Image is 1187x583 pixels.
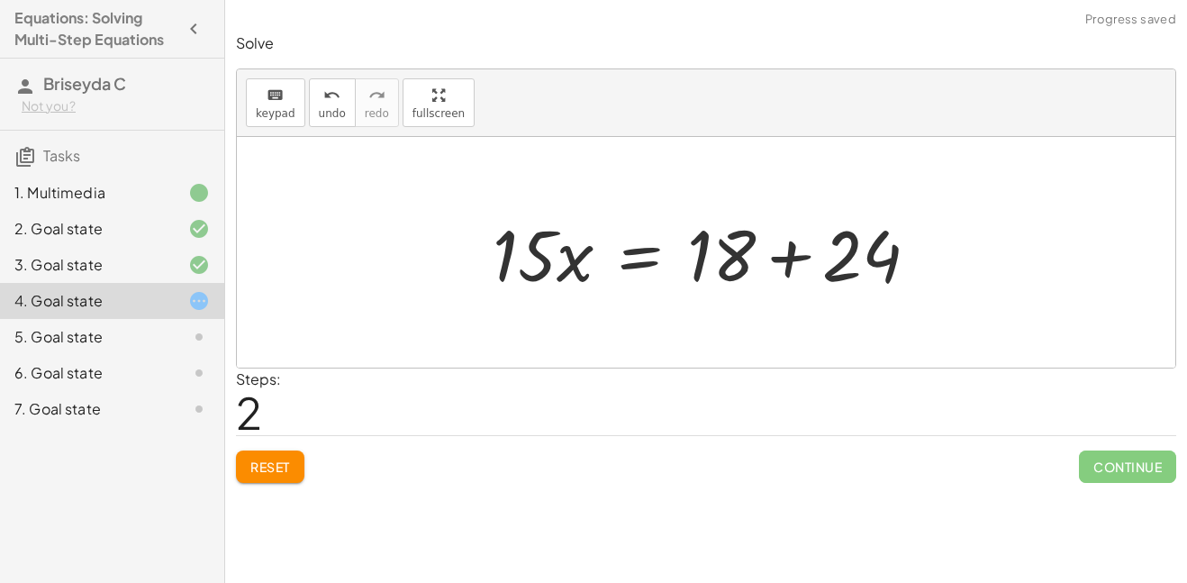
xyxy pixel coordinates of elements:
button: fullscreen [403,78,475,127]
i: Task not started. [188,362,210,384]
div: Not you? [22,97,210,115]
i: Task finished and correct. [188,218,210,240]
div: 2. Goal state [14,218,159,240]
span: Briseyda C [43,73,126,94]
button: undoundo [309,78,356,127]
div: 6. Goal state [14,362,159,384]
i: Task not started. [188,326,210,348]
i: Task finished and correct. [188,254,210,276]
i: Task finished. [188,182,210,204]
span: Reset [250,459,290,475]
div: 3. Goal state [14,254,159,276]
button: Reset [236,451,304,483]
h4: Equations: Solving Multi-Step Equations [14,7,177,50]
span: Tasks [43,146,80,165]
button: redoredo [355,78,399,127]
i: keyboard [267,85,284,106]
div: 5. Goal state [14,326,159,348]
label: Steps: [236,369,281,388]
i: redo [368,85,385,106]
div: 1. Multimedia [14,182,159,204]
i: undo [323,85,340,106]
i: Task started. [188,290,210,312]
span: fullscreen [412,107,465,120]
div: 7. Goal state [14,398,159,420]
span: redo [365,107,389,120]
i: Task not started. [188,398,210,420]
span: 2 [236,385,262,440]
span: undo [319,107,346,120]
span: Progress saved [1085,11,1176,29]
span: keypad [256,107,295,120]
div: 4. Goal state [14,290,159,312]
p: Solve [236,33,1176,54]
button: keyboardkeypad [246,78,305,127]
